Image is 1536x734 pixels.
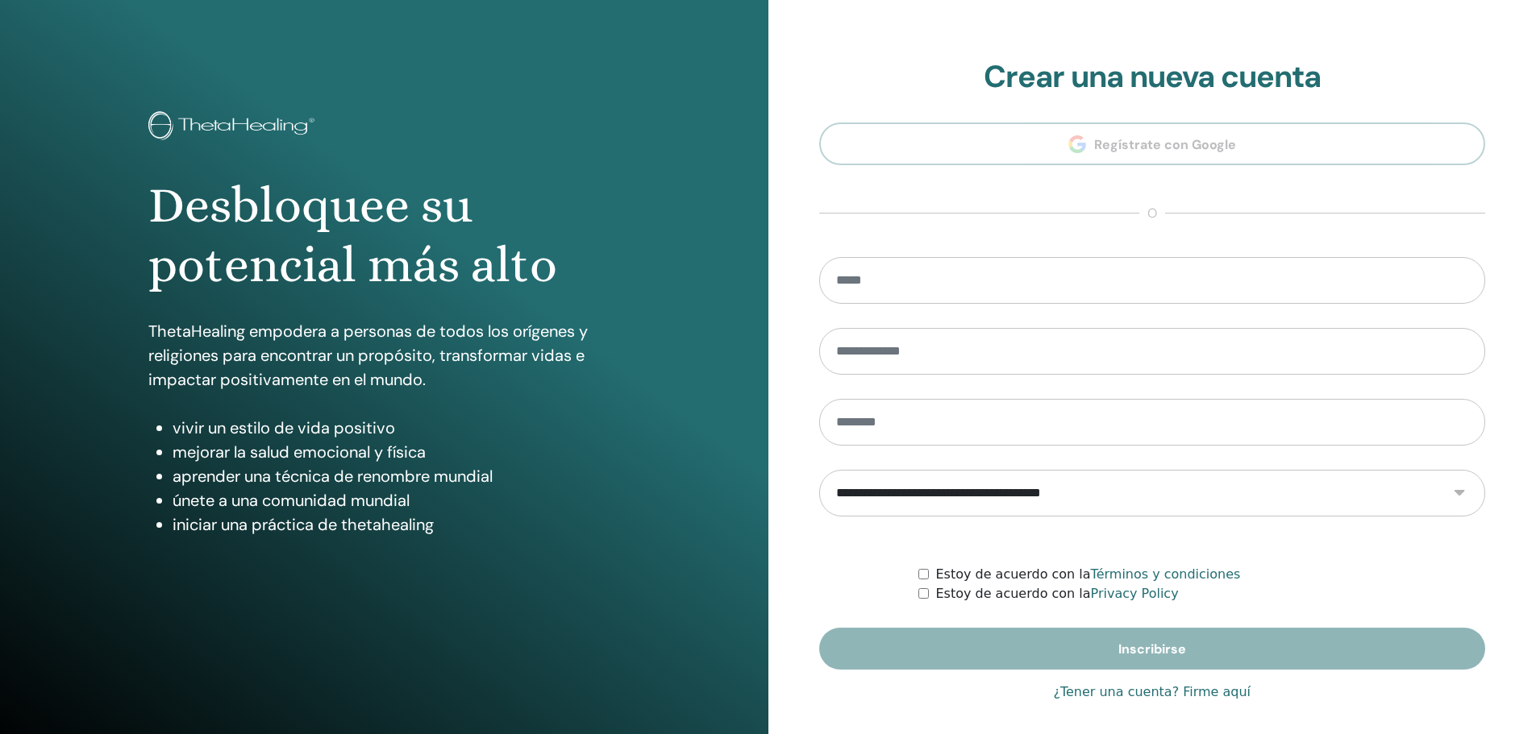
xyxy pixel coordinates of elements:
a: ¿Tener una cuenta? Firme aquí [1053,682,1251,702]
label: Estoy de acuerdo con la [935,565,1240,584]
h1: Desbloquee su potencial más alto [148,176,620,296]
li: únete a una comunidad mundial [173,488,620,512]
li: vivir un estilo de vida positivo [173,416,620,440]
li: mejorar la salud emocional y física [173,440,620,464]
p: ThetaHealing empodera a personas de todos los orígenes y religiones para encontrar un propósito, ... [148,319,620,392]
li: aprender una técnica de renombre mundial [173,464,620,488]
a: Términos y condiciones [1091,566,1241,582]
h2: Crear una nueva cuenta [819,59,1486,96]
li: iniciar una práctica de thetahealing [173,512,620,537]
label: Estoy de acuerdo con la [935,584,1178,603]
a: Privacy Policy [1091,586,1179,601]
span: o [1139,204,1165,223]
